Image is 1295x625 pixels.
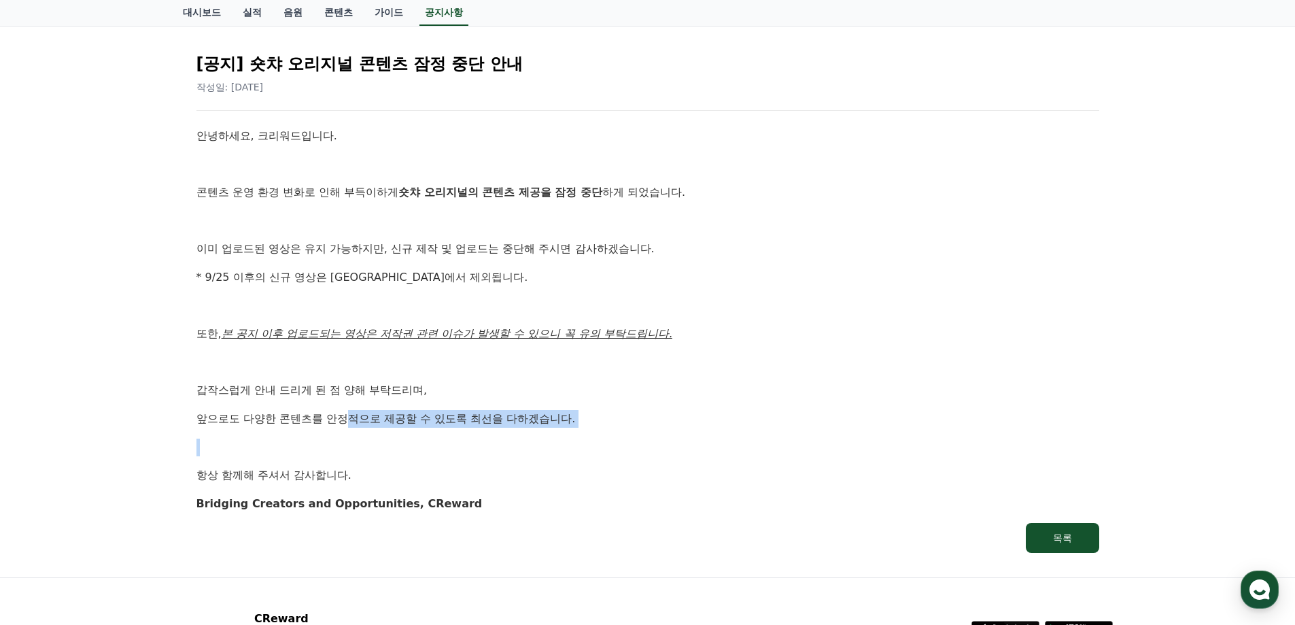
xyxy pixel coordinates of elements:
[196,325,1099,343] p: 또한,
[196,53,1099,75] h2: [공지] 숏챠 오리지널 콘텐츠 잠정 중단 안내
[4,431,90,465] a: 홈
[196,269,1099,286] p: * 9/25 이후의 신규 영상은 [GEOGRAPHIC_DATA]에서 제외됩니다.
[196,82,264,92] span: 작성일: [DATE]
[124,452,141,463] span: 대화
[1053,531,1072,545] div: 목록
[398,186,602,199] strong: 숏챠 오리지널의 콘텐츠 제공을 잠정 중단
[196,127,1099,145] p: 안녕하세요, 크리워드입니다.
[196,382,1099,399] p: 갑작스럽게 안내 드리게 된 점 양해 부탁드리며,
[1026,523,1099,553] button: 목록
[43,452,51,462] span: 홈
[222,327,672,340] u: 본 공지 이후 업로드되는 영상은 저작권 관련 이슈가 발생할 수 있으니 꼭 유의 부탁드립니다.
[196,240,1099,258] p: 이미 업로드된 영상은 유지 가능하지만, 신규 제작 및 업로드는 중단해 주시면 감사하겠습니다.
[196,410,1099,428] p: 앞으로도 다양한 콘텐츠를 안정적으로 제공할 수 있도록 최선을 다하겠습니다.
[175,431,261,465] a: 설정
[196,497,483,510] strong: Bridging Creators and Opportunities, CReward
[196,467,1099,484] p: 항상 함께해 주셔서 감사합니다.
[196,523,1099,553] a: 목록
[196,184,1099,201] p: 콘텐츠 운영 환경 변화로 인해 부득이하게 하게 되었습니다.
[90,431,175,465] a: 대화
[210,452,226,462] span: 설정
